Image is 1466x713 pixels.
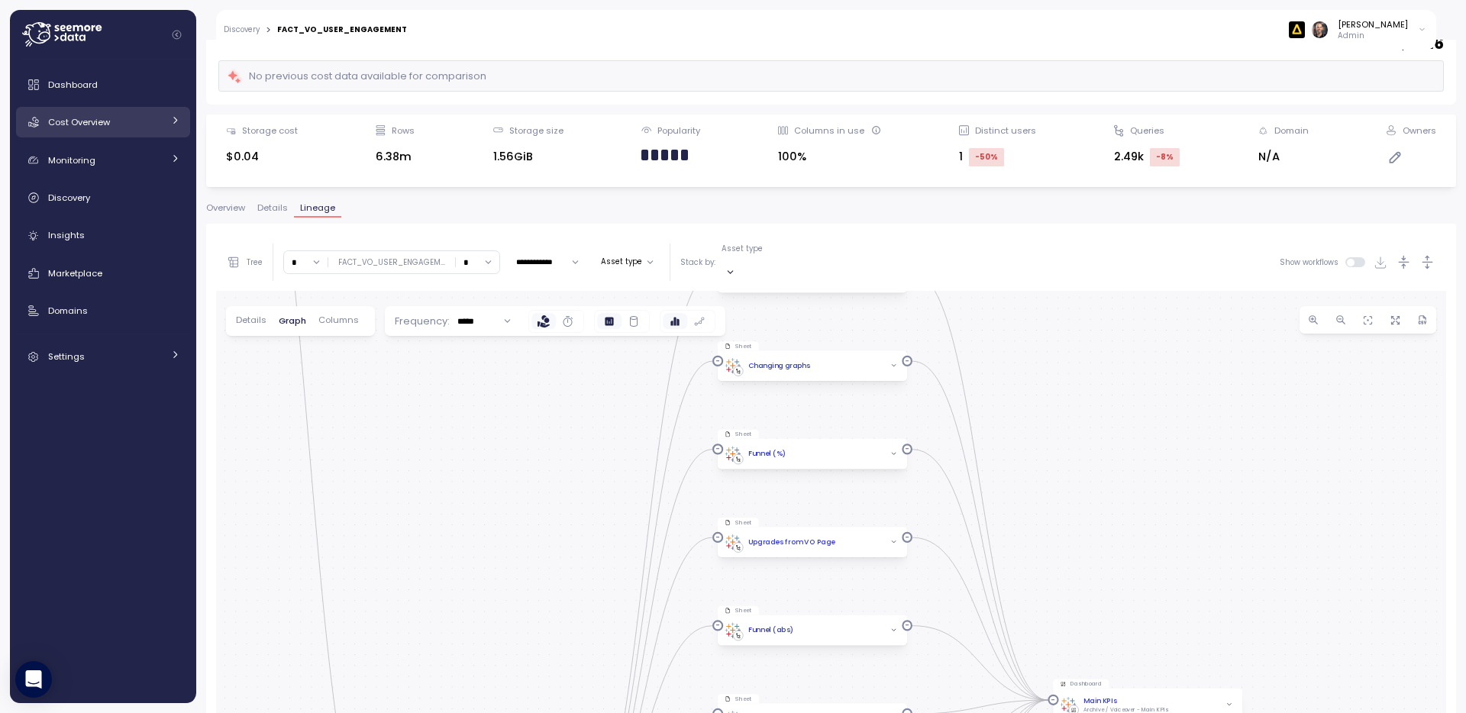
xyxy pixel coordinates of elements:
[392,124,415,137] div: Rows
[257,204,288,212] span: Details
[48,350,85,363] span: Settings
[1070,680,1101,688] p: Dashboard
[15,661,52,698] div: Open Intercom Messenger
[48,229,85,241] span: Insights
[1289,21,1305,37] img: 6628aa71fabf670d87b811be.PNG
[680,257,715,268] p: Stack by:
[395,314,450,329] p: Frequency:
[338,257,445,268] div: FACT_VO_USER_ENGAGEM ...
[48,305,88,317] span: Domains
[279,317,306,325] span: Graph
[493,148,563,166] div: 1.56GiB
[300,204,335,212] span: Lineage
[16,341,190,372] a: Settings
[735,695,751,703] p: Sheet
[1312,21,1328,37] img: ACg8ocI2dL-zei04f8QMW842o_HSSPOvX6ScuLi9DAmwXc53VPYQOcs=s96-c
[167,29,186,40] button: Collapse navigation
[16,69,190,100] a: Dashboard
[266,25,271,35] div: >
[1274,124,1309,137] div: Domain
[595,253,660,271] button: Asset type
[247,257,263,268] p: Tree
[1258,148,1309,166] div: N/A
[1130,124,1164,137] div: Queries
[1083,695,1117,706] a: Main KPIs
[959,148,1036,166] div: 1
[277,26,407,34] div: FACT_VO_USER_ENGAGEMENT
[16,258,190,289] a: Marketplace
[206,204,245,212] span: Overview
[735,343,751,350] p: Sheet
[48,116,110,128] span: Cost Overview
[748,360,809,371] a: Changing graphs
[48,267,102,279] span: Marketplace
[748,449,786,460] a: Funnel (%)
[236,316,266,324] span: Details
[1150,148,1180,166] div: -8 %
[16,221,190,251] a: Insights
[376,148,415,166] div: 6.38m
[969,148,1004,166] div: -50 %
[1280,257,1346,267] span: Show workflows
[509,124,563,137] div: Storage size
[748,537,835,547] a: Upgrades from VO Page
[735,431,751,438] p: Sheet
[735,519,751,527] p: Sheet
[1338,18,1408,31] div: [PERSON_NAME]
[748,625,793,636] a: Funnel (abs)
[1114,148,1180,166] div: 2.49k
[794,124,880,137] div: Columns in use
[1338,31,1408,41] p: Admin
[16,295,190,326] a: Domains
[242,124,298,137] div: Storage cost
[48,154,95,166] span: Monitoring
[778,148,880,166] div: 100%
[722,244,763,254] p: Asset type
[16,182,190,213] a: Discovery
[1403,124,1436,137] div: Owners
[16,145,190,176] a: Monitoring
[735,607,751,615] p: Sheet
[318,316,359,324] span: Columns
[226,148,298,166] div: $0.04
[227,68,486,85] div: No previous cost data available for comparison
[975,124,1036,137] div: Distinct users
[16,107,190,137] a: Cost Overview
[48,192,90,204] span: Discovery
[657,124,700,137] div: Popularity
[48,79,98,91] span: Dashboard
[224,26,260,34] a: Discovery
